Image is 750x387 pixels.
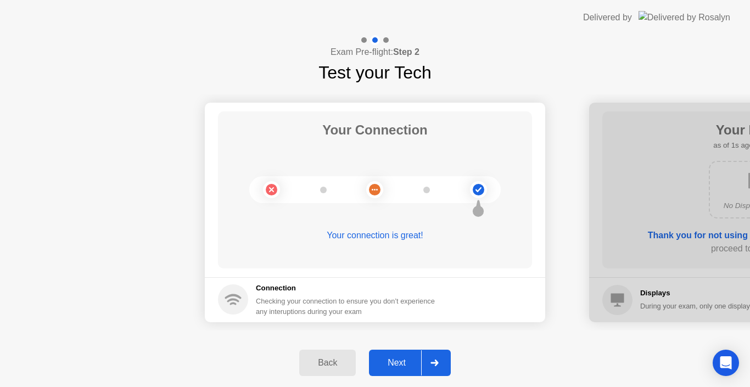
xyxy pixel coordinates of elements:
[372,358,421,368] div: Next
[299,350,356,376] button: Back
[369,350,451,376] button: Next
[218,229,532,242] div: Your connection is great!
[322,120,428,140] h1: Your Connection
[639,11,730,24] img: Delivered by Rosalyn
[713,350,739,376] div: Open Intercom Messenger
[318,59,432,86] h1: Test your Tech
[256,283,441,294] h5: Connection
[303,358,352,368] div: Back
[256,296,441,317] div: Checking your connection to ensure you don’t experience any interuptions during your exam
[331,46,419,59] h4: Exam Pre-flight:
[583,11,632,24] div: Delivered by
[393,47,419,57] b: Step 2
